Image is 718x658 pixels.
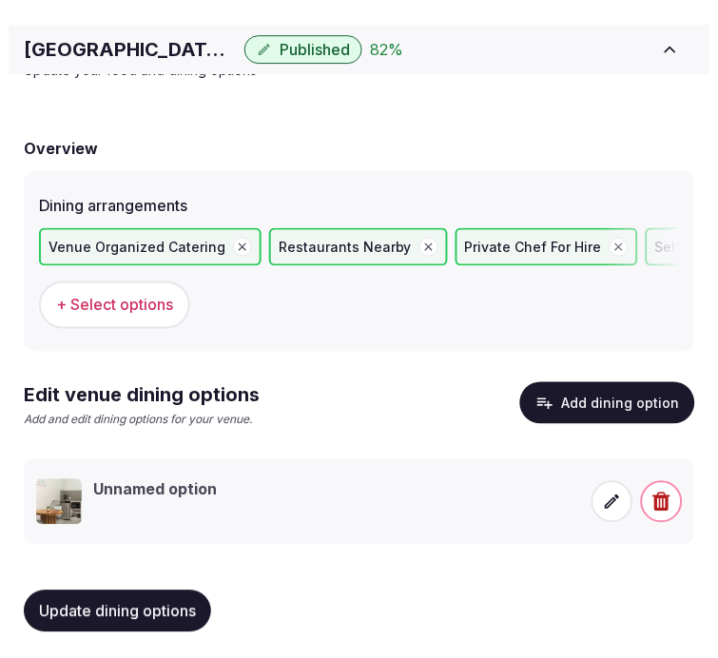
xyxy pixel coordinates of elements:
[261,228,439,266] div: Restaurants Nearby
[28,479,73,525] img: Dining option image
[512,382,687,424] button: Add dining option
[30,198,671,213] label: Dining arrangements
[361,38,395,61] button: 82%
[15,137,89,160] h2: Overview
[447,228,630,266] div: Private Chef For Hire
[15,23,654,53] h2: Food and dining
[30,281,182,329] button: + Select options
[271,40,341,59] span: Published
[85,479,208,500] h3: Unnamed option
[30,228,253,266] div: Venue Organized Catering
[15,382,251,409] h2: Edit venue dining options
[15,36,228,63] h1: [GEOGRAPHIC_DATA], Studios & Suites
[48,295,165,316] span: + Select options
[637,29,687,70] button: Toggle sidebar
[15,590,203,632] button: Update dining options
[236,35,354,64] button: Published
[361,38,395,61] div: 82 %
[30,602,187,621] span: Update dining options
[15,413,251,429] p: Add and edit dining options for your venue.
